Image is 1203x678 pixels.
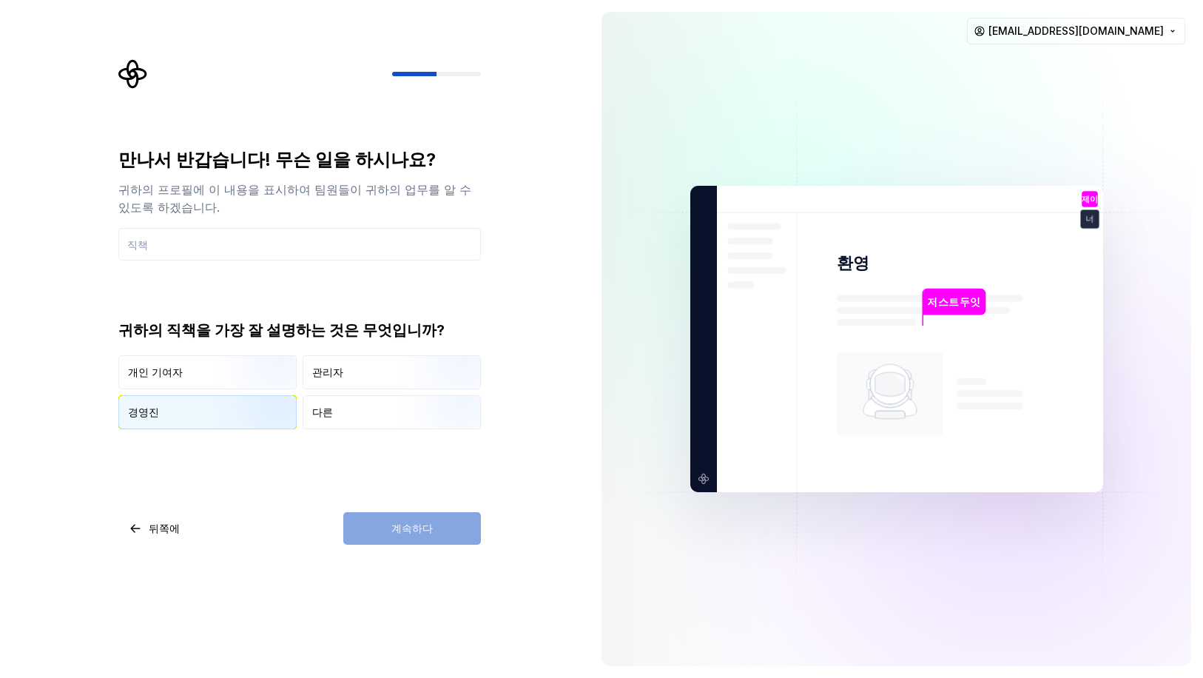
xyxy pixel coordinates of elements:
[118,149,436,170] font: 만나서 반갑습니다! 무슨 일을 하시나요?
[118,512,192,545] button: 뒤쪽에
[118,228,481,261] input: 직책
[128,366,183,378] font: 개인 기여자
[837,253,869,272] font: 환영
[149,522,180,534] font: 뒤쪽에
[988,24,1164,37] font: [EMAIL_ADDRESS][DOMAIN_NAME]
[967,18,1185,44] button: [EMAIL_ADDRESS][DOMAIN_NAME]
[118,59,148,89] svg: 슈퍼노바 로고
[128,406,159,418] font: 경영진
[118,321,445,339] font: 귀하의 직책을 가장 잘 설명하는 것은 무엇입니까?
[118,182,471,215] font: 귀하의 프로필에 이 내용을 표시하여 팀원들이 귀하의 업무를 알 수 있도록 하겠습니다.
[927,295,980,309] font: 저스트두잇
[1085,214,1094,224] font: 너
[312,406,333,418] font: 다른
[312,366,343,378] font: 관리자
[1082,194,1098,204] font: 제이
